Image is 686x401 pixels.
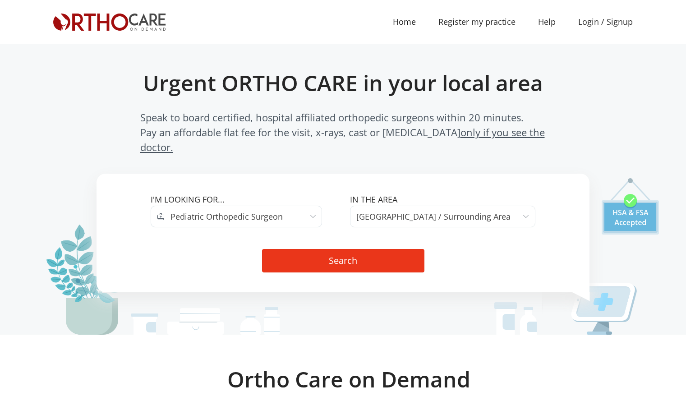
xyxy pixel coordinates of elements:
span: Speak to board certified, hospital affiliated orthopedic surgeons within 20 minutes. Pay an affor... [140,110,546,155]
span: Los Angeles / Surrounding Area [350,206,535,227]
a: Home [382,12,427,32]
h2: Ortho Care on Demand [59,366,639,392]
label: I'm looking for... [151,194,336,206]
span: Pediatric Orthopedic Surgeon [170,210,283,223]
button: Search [262,249,424,272]
a: Help [527,12,567,32]
a: Login / Signup [567,16,644,28]
span: Los Angeles / Surrounding Area [356,210,511,223]
label: In the area [350,194,535,206]
h1: Urgent ORTHO CARE in your local area [117,70,570,96]
span: Pediatric Orthopedic Surgeon [165,206,322,227]
a: Register my practice [427,12,527,32]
